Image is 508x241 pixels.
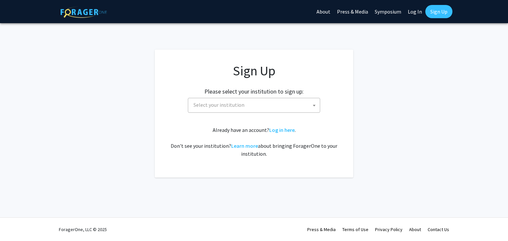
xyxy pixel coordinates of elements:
a: Log in here [269,127,295,133]
span: Select your institution [191,98,320,112]
a: Press & Media [307,226,336,232]
h1: Sign Up [168,63,340,79]
a: Learn more about bringing ForagerOne to your institution [231,142,258,149]
a: Contact Us [428,226,449,232]
h2: Please select your institution to sign up: [204,88,304,95]
a: About [409,226,421,232]
div: ForagerOne, LLC © 2025 [59,218,107,241]
div: Already have an account? . Don't see your institution? about bringing ForagerOne to your institut... [168,126,340,158]
span: Select your institution [188,98,320,113]
a: Sign Up [425,5,452,18]
span: Select your institution [193,101,244,108]
a: Privacy Policy [375,226,402,232]
img: ForagerOne Logo [61,6,107,18]
a: Terms of Use [342,226,368,232]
